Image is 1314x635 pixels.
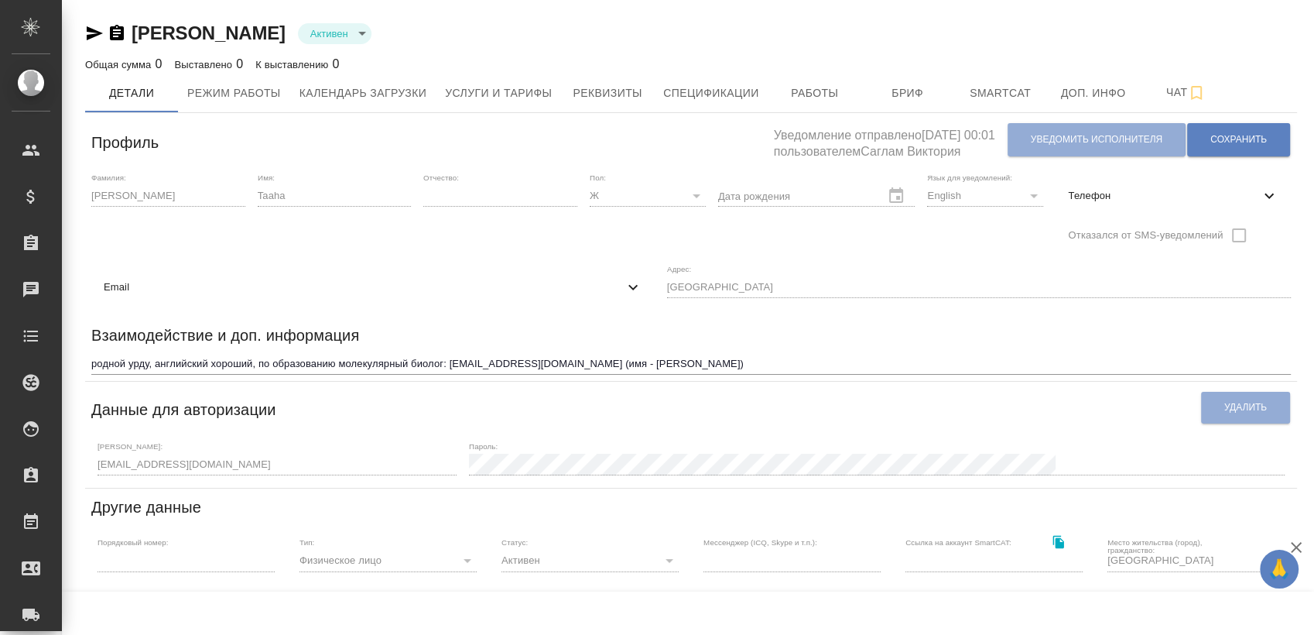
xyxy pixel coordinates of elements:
div: Активен [501,550,679,571]
span: Доп. инфо [1056,84,1131,103]
button: 🙏 [1260,550,1299,589]
svg: Подписаться [1187,84,1206,102]
div: Email [91,270,655,304]
span: Реквизиты [570,84,645,103]
span: Smartcat [963,84,1038,103]
label: Мессенджер (ICQ, Skype и т.п.): [703,539,817,547]
button: Активен [306,27,353,40]
span: Календарь загрузки [299,84,427,103]
p: К выставлению [255,59,332,70]
span: Email [104,280,624,295]
button: Скопировать ссылку [1042,526,1074,558]
label: Ссылка на аккаунт SmartCAT: [905,539,1011,547]
span: Работы [778,84,852,103]
div: 0 [255,55,339,74]
label: Пол: [590,173,606,181]
h6: Данные для авторизации [91,397,276,422]
label: Порядковый номер: [98,539,168,547]
label: Отчество: [423,173,459,181]
span: Спецификации [663,84,758,103]
div: English [927,185,1043,207]
span: Сохранить [1210,133,1267,146]
label: Фамилия: [91,173,126,181]
label: [PERSON_NAME]: [98,442,163,450]
textarea: родной урду, английский хороший, по образованию молекулярный биолог: [EMAIL_ADDRESS][DOMAIN_NAME]... [91,358,1291,369]
label: Статус: [501,539,528,547]
div: Телефон [1056,179,1291,213]
label: Пароль: [469,442,498,450]
div: Ж [590,185,706,207]
label: Адрес: [667,265,691,273]
button: Скопировать ссылку [108,24,126,43]
button: Сохранить [1187,123,1290,156]
div: Физическое лицо [299,550,477,571]
p: Выставлено [175,59,237,70]
label: Язык для уведомлений: [927,173,1012,181]
label: Имя: [258,173,275,181]
div: 0 [85,55,163,74]
span: Режим работы [187,84,281,103]
a: [PERSON_NAME] [132,22,286,43]
span: Отказался от SMS-уведомлений [1068,228,1223,243]
label: Место жительства (город), гражданство: [1107,539,1240,554]
h6: Профиль [91,130,159,155]
h5: Уведомление отправлено [DATE] 00:01 пользователем Саглам Виктория [774,119,1007,160]
p: Общая сумма [85,59,155,70]
h6: Другие данные [91,495,201,520]
div: 0 [175,55,244,74]
span: Бриф [871,84,945,103]
span: Услуги и тарифы [445,84,552,103]
button: Скопировать ссылку для ЯМессенджера [85,24,104,43]
span: Телефон [1068,188,1260,204]
h6: Взаимодействие и доп. информация [91,323,359,348]
span: Чат [1149,83,1223,102]
span: Детали [94,84,169,103]
label: Тип: [299,539,314,547]
div: Активен [298,23,371,44]
span: 🙏 [1266,553,1292,585]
